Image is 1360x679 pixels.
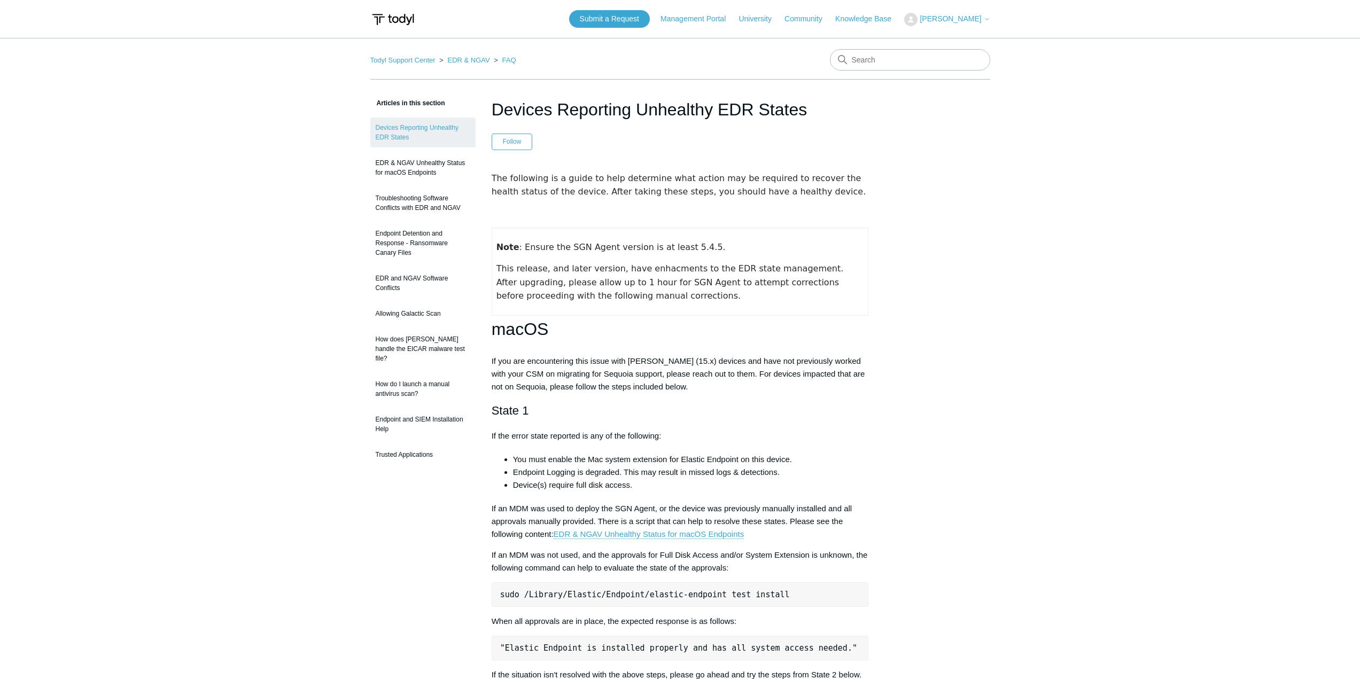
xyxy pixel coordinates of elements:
a: Submit a Request [569,10,650,28]
a: Allowing Galactic Scan [370,303,476,324]
a: University [739,13,782,25]
span: [PERSON_NAME] [920,14,981,23]
h2: State 1 [492,401,869,420]
p: When all approvals are in place, the expected response is as follows: [492,615,869,628]
li: Todyl Support Center [370,56,438,64]
img: Todyl Support Center Help Center home page [370,10,416,29]
a: How do I launch a manual antivirus scan? [370,374,476,404]
a: Endpoint Detention and Response - Ransomware Canary Files [370,223,476,263]
a: Management Portal [660,13,736,25]
p: If an MDM was not used, and the approvals for Full Disk Access and/or System Extension is unknown... [492,549,869,574]
a: EDR and NGAV Software Conflicts [370,268,476,298]
li: EDR & NGAV [437,56,492,64]
span: : Ensure the SGN Agent version is at least 5.4.5. [496,242,726,252]
span: Articles in this section [370,99,445,107]
button: Follow Article [492,134,533,150]
button: [PERSON_NAME] [904,13,990,26]
a: Knowledge Base [835,13,902,25]
input: Search [830,49,990,71]
pre: sudo /Library/Elastic/Endpoint/elastic-endpoint test install [492,582,869,607]
a: FAQ [502,56,516,64]
p: If the error state reported is any of the following: [492,430,869,442]
span: The following is a guide to help determine what action may be required to recover the health stat... [492,173,866,197]
a: Todyl Support Center [370,56,436,64]
a: Endpoint and SIEM Installation Help [370,409,476,439]
li: FAQ [492,56,516,64]
li: You must enable the Mac system extension for Elastic Endpoint on this device. [513,453,869,466]
li: Endpoint Logging is degraded. This may result in missed logs & detections. [513,466,869,479]
p: If you are encountering this issue with [PERSON_NAME] (15.x) devices and have not previously work... [492,355,869,393]
li: Device(s) require full disk access. [513,479,869,491]
a: EDR & NGAV [447,56,489,64]
a: How does [PERSON_NAME] handle the EICAR malware test file? [370,329,476,369]
a: Devices Reporting Unhealthy EDR States [370,118,476,147]
pre: "Elastic Endpoint is installed properly and has all system access needed." [492,636,869,660]
a: Community [784,13,833,25]
a: Troubleshooting Software Conflicts with EDR and NGAV [370,188,476,218]
span: This release, and later version, have enhacments to the EDR state management. After upgrading, pl... [496,263,846,301]
strong: Note [496,242,519,252]
a: EDR & NGAV Unhealthy Status for macOS Endpoints [554,529,744,539]
a: Trusted Applications [370,444,476,465]
p: If an MDM was used to deploy the SGN Agent, or the device was previously manually installed and a... [492,502,869,541]
a: EDR & NGAV Unhealthy Status for macOS Endpoints [370,153,476,183]
h1: Devices Reporting Unhealthy EDR States [492,97,869,122]
h1: macOS [492,316,869,343]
